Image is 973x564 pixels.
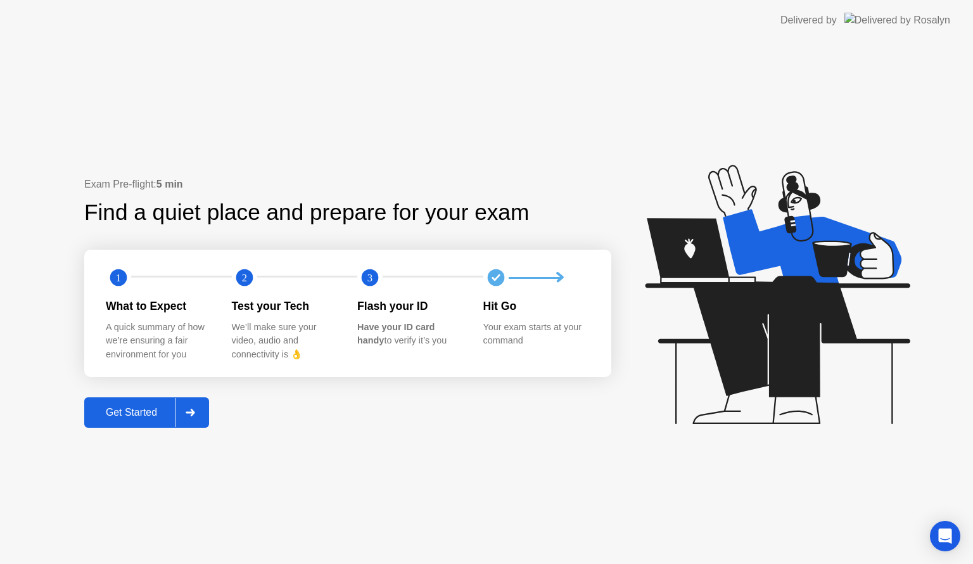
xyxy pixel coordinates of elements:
text: 3 [367,272,372,284]
div: Your exam starts at your command [483,321,589,348]
div: Get Started [88,407,175,418]
div: What to Expect [106,298,212,314]
text: 2 [241,272,246,284]
div: Open Intercom Messenger [930,521,960,551]
div: Hit Go [483,298,589,314]
div: A quick summary of how we’re ensuring a fair environment for you [106,321,212,362]
div: Flash your ID [357,298,463,314]
div: Exam Pre-flight: [84,177,611,192]
text: 1 [116,272,121,284]
div: Find a quiet place and prepare for your exam [84,196,531,229]
div: to verify it’s you [357,321,463,348]
button: Get Started [84,397,209,428]
div: We’ll make sure your video, audio and connectivity is 👌 [232,321,338,362]
img: Delivered by Rosalyn [844,13,950,27]
div: Delivered by [780,13,837,28]
b: 5 min [156,179,183,189]
b: Have your ID card handy [357,322,435,346]
div: Test your Tech [232,298,338,314]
